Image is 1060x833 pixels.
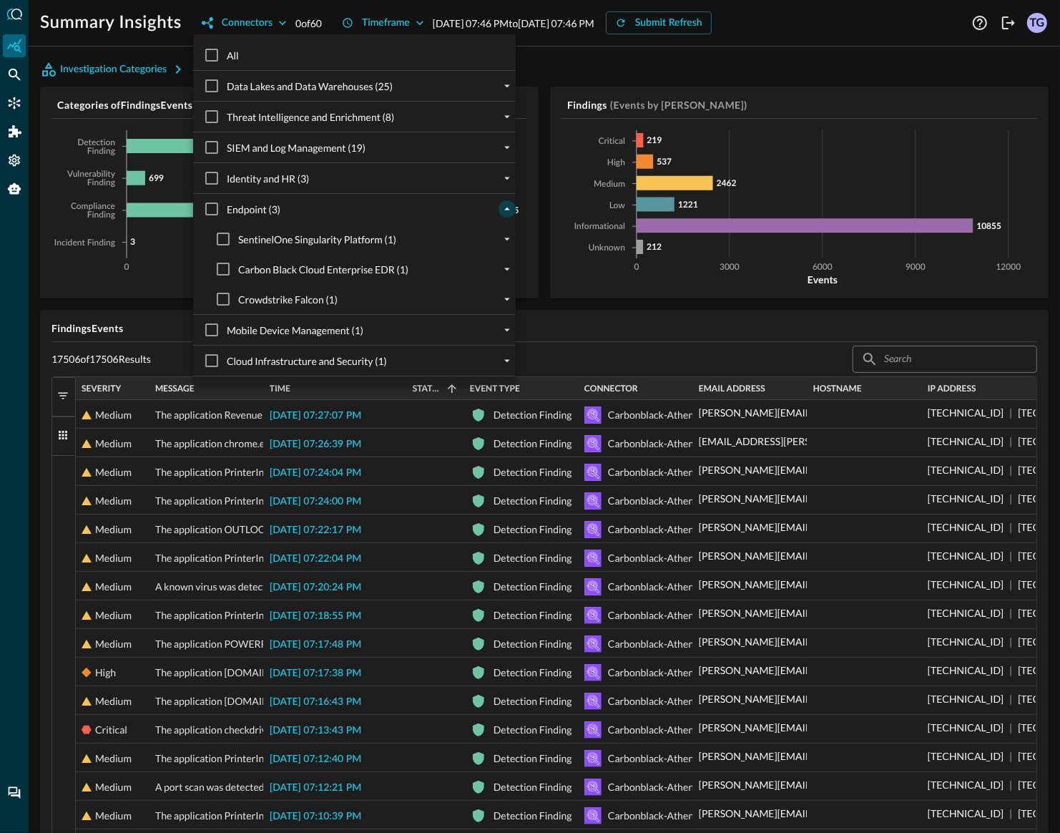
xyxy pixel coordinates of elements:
[227,202,280,217] span: Endpoint (3)
[499,139,516,156] button: expand
[499,230,516,248] button: expand
[227,109,394,125] span: Threat Intelligence and Enrichment (8)
[238,292,338,307] span: Crowdstrike Falcon (1)
[227,48,239,63] span: All
[238,262,408,277] span: Carbon Black Cloud Enterprise EDR (1)
[499,260,516,278] button: expand
[227,79,393,94] span: Data Lakes and Data Warehouses (25)
[499,321,516,338] button: expand
[227,354,387,369] span: Cloud Infrastructure and Security (1)
[499,170,516,187] button: expand
[238,232,396,247] span: SentinelOne Singularity Platform (1)
[499,77,516,94] button: expand
[499,108,516,125] button: expand
[499,200,516,218] button: collapse
[499,291,516,308] button: expand
[227,171,309,186] span: Identity and HR (3)
[227,323,363,338] span: Mobile Device Management (1)
[499,352,516,369] button: expand
[227,140,365,155] span: SIEM and Log Management (19)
